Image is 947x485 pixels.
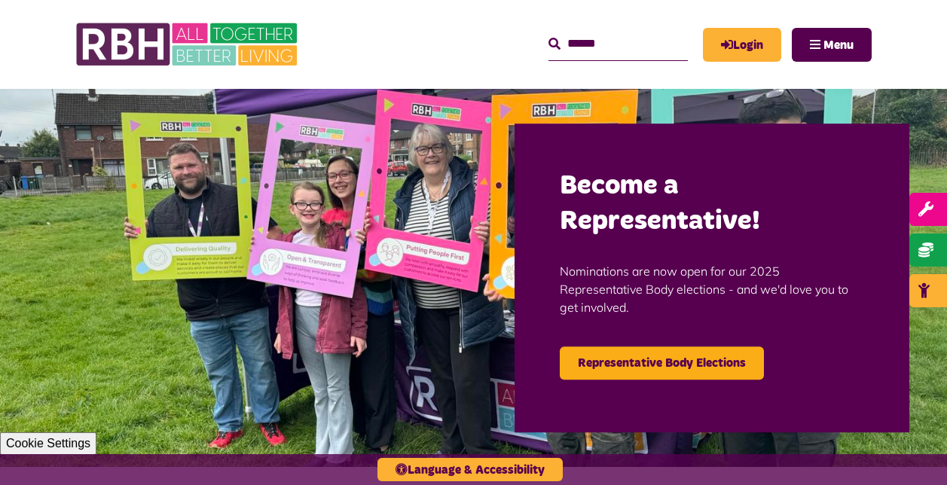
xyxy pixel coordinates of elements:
[377,458,563,481] button: Language & Accessibility
[560,239,864,339] p: Nominations are now open for our 2025 Representative Body elections - and we'd love you to get in...
[560,346,764,380] a: Representative Body Elections
[792,28,872,62] button: Navigation
[703,28,781,62] a: MyRBH
[560,169,864,239] h2: Become a Representative!
[823,39,854,51] span: Menu
[75,15,301,74] img: RBH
